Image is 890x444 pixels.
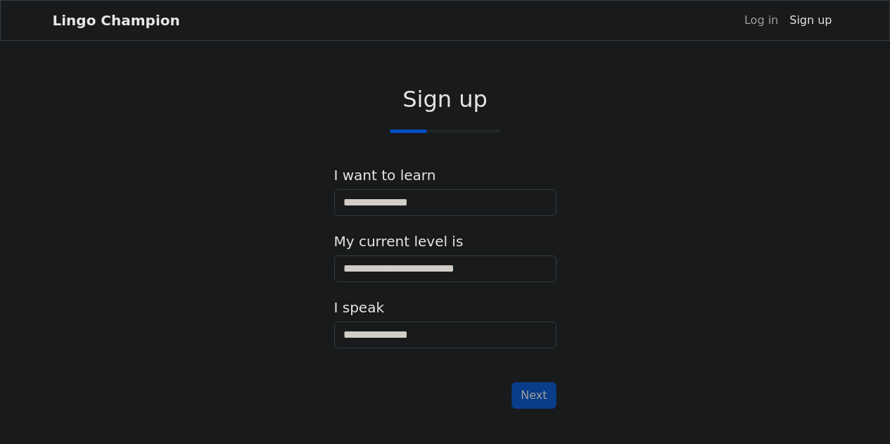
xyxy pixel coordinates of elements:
[334,167,436,184] label: I want to learn
[784,6,837,34] a: Sign up
[739,6,784,34] a: Log in
[334,86,557,113] h2: Sign up
[334,233,464,250] label: My current level is
[53,6,180,34] a: Lingo Champion
[334,299,385,316] label: I speak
